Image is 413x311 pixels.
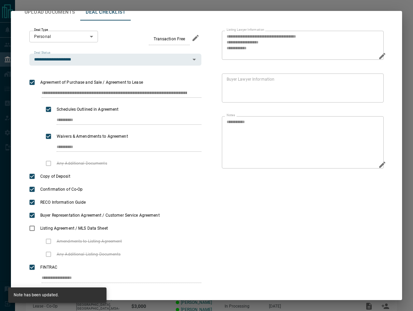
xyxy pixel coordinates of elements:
[57,116,187,125] input: checklist input
[39,225,110,231] span: Listing Agreement / MLS Data Sheet
[227,119,374,166] textarea: text field
[227,28,264,32] label: Listing Lawyer Information
[189,55,199,64] button: Open
[42,274,187,283] input: checklist input
[227,34,374,57] textarea: text field
[39,186,84,192] span: Confirmation of Co-Op
[55,133,130,139] span: Waivers & Amendments to Agreement
[376,159,388,172] button: Edit
[55,238,124,244] span: Amendments to Listing Agreement
[39,199,87,205] span: RECO Information Guide
[42,89,187,98] input: checklist input
[376,50,388,64] button: Edit
[80,4,131,21] button: Deal Checklist
[39,212,161,218] span: Buyer Representation Agreement / Customer Service Agreement
[55,251,123,257] span: Any Additional Listing Documents
[190,32,201,44] button: edit
[55,106,120,112] span: Schedules Outlined in Agreement
[34,28,48,32] label: Deal Type
[14,289,59,301] div: Note has been updated.
[227,77,376,100] textarea: text field
[57,143,187,152] input: checklist input
[227,113,235,118] label: Notes
[39,79,145,85] span: Agreement of Purchase and Sale / Agreement to Lease
[39,173,72,179] span: Copy of Deposit
[19,4,80,21] button: Upload Documents
[55,160,109,166] span: Any Additional Documents
[29,31,98,42] div: Personal
[34,51,50,55] label: Deal Status
[39,264,59,270] span: FINTRAC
